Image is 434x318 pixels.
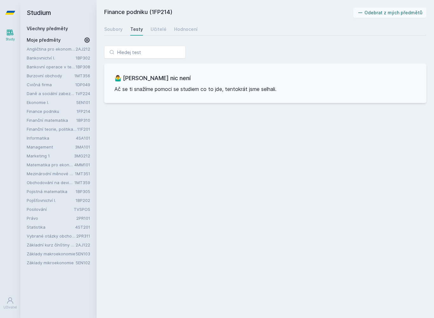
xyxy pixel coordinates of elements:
a: 5EN102 [76,260,90,265]
a: Statistika [27,224,75,230]
a: 5EN101 [76,100,90,105]
a: Mezinárodní měnové a finanční instituce [27,170,75,177]
a: Pojišťovnictví I. [27,197,76,204]
a: Obchodování na devizovém trhu [27,179,74,186]
h2: Finance podniku (1FP214) [104,8,353,18]
a: Daně a sociální zabezpečení [27,90,76,97]
a: Study [1,25,19,45]
button: Odebrat z mých předmětů [353,8,427,18]
a: Bankovnictví I. [27,55,76,61]
a: Pojistná matematika [27,188,76,195]
a: Informatika [27,135,76,141]
a: TVSPOS [74,207,90,212]
div: Study [6,37,15,42]
a: 1MT356 [74,73,90,78]
a: Posilování [27,206,74,212]
div: Uživatel [3,305,17,310]
a: Angličtina pro ekonomická studia 2 (B2/C1) [27,46,76,52]
a: Management [27,144,75,150]
a: 1BP310 [76,118,90,123]
a: Finanční teorie, politika a instituce [27,126,77,132]
a: Testy [130,23,143,36]
a: Matematika pro ekonomy [27,162,74,168]
a: Základy makroekonomie [27,251,76,257]
a: Ekonomie I. [27,99,76,106]
div: Soubory [104,26,123,32]
a: 2PR101 [76,216,90,221]
a: Všechny předměty [27,26,68,31]
a: 1MT359 [74,180,90,185]
a: Základní kurz čínštiny B (A1) [27,242,76,248]
div: Hodnocení [174,26,198,32]
a: 1BP302 [76,55,90,60]
a: 2AJ122 [76,242,90,247]
a: 2PR311 [76,233,90,238]
a: 1DP049 [75,82,90,87]
a: 4ST201 [75,225,90,230]
a: Vybrané otázky obchodního práva [27,233,76,239]
a: 4MM101 [74,162,90,167]
a: Učitelé [151,23,166,36]
a: 11F201 [77,127,90,132]
div: Testy [130,26,143,32]
a: 1BP305 [76,189,90,194]
a: 1BP202 [76,198,90,203]
a: Finanční matematika [27,117,76,123]
a: Cvičná firma [27,81,75,88]
a: 1BP308 [76,64,90,69]
a: Hodnocení [174,23,198,36]
a: 3MG212 [74,153,90,158]
a: 3MA101 [75,144,90,149]
div: Učitelé [151,26,166,32]
a: 4SA101 [76,135,90,141]
p: Ač se ti snažíme pomoci se studiem co to jde, tentokrát jsme selhali. [114,85,416,93]
a: 1FP214 [77,109,90,114]
a: Soubory [104,23,123,36]
a: Základy mikroekonomie [27,259,76,266]
a: 5EN103 [76,251,90,256]
a: Burzovní obchody [27,73,74,79]
a: 1MT351 [75,171,90,176]
a: Bankovní operace v teorii a praxi [27,64,76,70]
span: Moje předměty [27,37,61,43]
a: Finance podniku [27,108,77,114]
h3: 🤷‍♂️ [PERSON_NAME] nic není [114,74,416,83]
a: 2AJ212 [76,46,90,52]
a: Právo [27,215,76,221]
a: 1VF224 [76,91,90,96]
a: Uživatel [1,294,19,313]
input: Hledej test [104,46,186,59]
a: Marketing 1 [27,153,74,159]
